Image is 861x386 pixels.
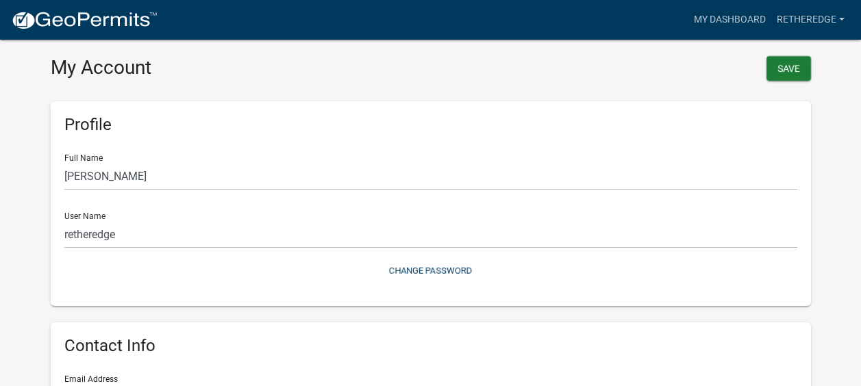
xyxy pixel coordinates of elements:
h3: My Account [51,56,421,79]
button: Change Password [64,259,797,282]
h6: Profile [64,115,797,135]
button: Save [766,56,811,81]
a: retheredge [771,7,850,33]
h6: Contact Info [64,336,797,356]
a: My Dashboard [688,7,771,33]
